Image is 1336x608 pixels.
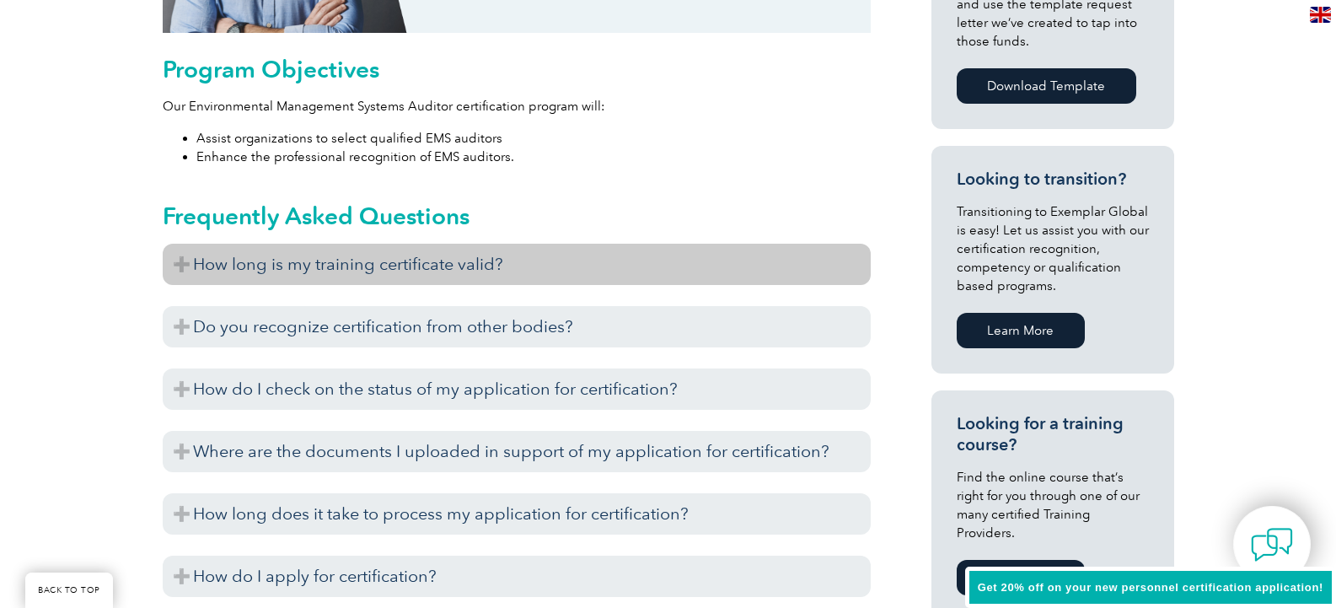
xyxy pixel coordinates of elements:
h3: Looking for a training course? [957,413,1149,455]
h3: How long does it take to process my application for certification? [163,493,871,535]
a: Learn More [957,313,1085,348]
h3: How do I apply for certification? [163,556,871,597]
h2: Frequently Asked Questions [163,202,871,229]
li: Enhance the professional recognition of EMS auditors. [196,148,871,166]
p: Transitioning to Exemplar Global is easy! Let us assist you with our certification recognition, c... [957,202,1149,295]
p: Find the online course that’s right for you through one of our many certified Training Providers. [957,468,1149,542]
img: en [1310,7,1331,23]
a: Download Template [957,68,1136,104]
p: Our Environmental Management Systems Auditor certification program will: [163,97,871,116]
a: Learn More [957,560,1085,595]
h3: Looking to transition? [957,169,1149,190]
h3: Do you recognize certification from other bodies? [163,306,871,347]
span: Get 20% off on your new personnel certification application! [978,581,1323,594]
h3: How do I check on the status of my application for certification? [163,369,871,410]
li: Assist organizations to select qualified EMS auditors [196,129,871,148]
a: BACK TO TOP [25,573,113,608]
h2: Program Objectives [163,56,871,83]
h3: How long is my training certificate valid? [163,244,871,285]
h3: Where are the documents I uploaded in support of my application for certification? [163,431,871,472]
img: contact-chat.png [1251,524,1293,566]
